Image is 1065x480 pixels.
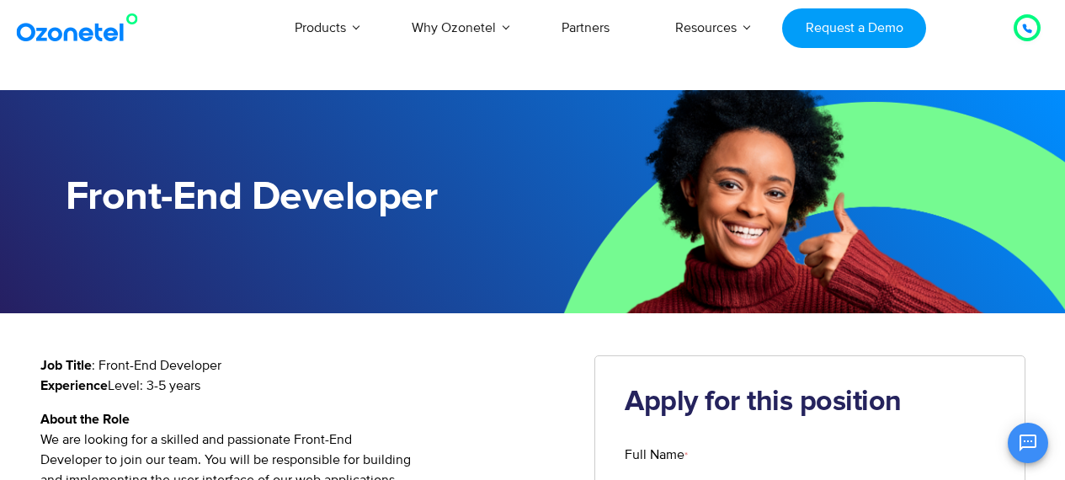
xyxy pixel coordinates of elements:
h1: Front-End Developer [66,174,533,221]
a: Request a Demo [782,8,926,48]
strong: Experience [40,379,108,392]
p: : Front-End Developer Level: 3-5 years [40,355,570,396]
label: Full Name [625,445,995,465]
strong: Job Title [40,359,92,372]
h2: Apply for this position [625,386,995,419]
strong: About the Role [40,413,130,426]
button: Open chat [1008,423,1048,463]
